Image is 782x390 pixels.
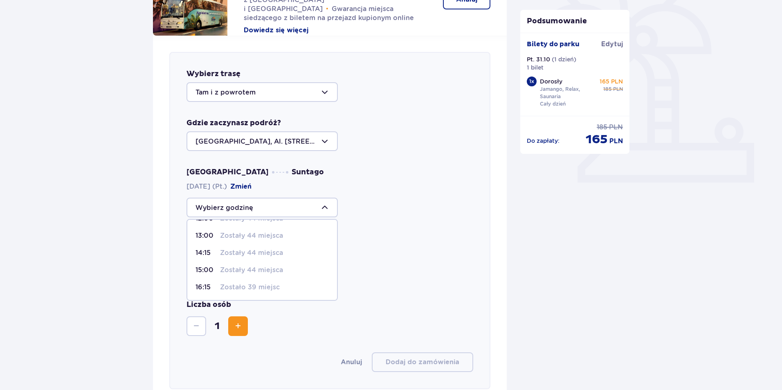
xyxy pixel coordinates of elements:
[386,358,459,367] p: Dodaj do zamówienia
[372,352,473,372] button: Dodaj do zamówienia
[520,16,630,26] p: Podsumowanie
[601,40,623,49] span: Edytuj
[527,63,544,72] p: 1 bilet
[220,231,283,240] p: Zostały 44 miejsca
[195,248,217,257] p: 14:15
[220,283,280,292] p: Zostało 39 miejsc
[609,137,623,146] span: PLN
[326,5,328,13] span: •
[187,69,240,79] p: Wybierz trasę
[228,316,248,336] button: Zwiększ
[292,167,324,177] span: Suntago
[195,266,217,275] p: 15:00
[597,123,607,132] span: 185
[540,86,596,100] p: Jamango, Relax, Saunaria
[272,171,288,174] img: dots
[609,123,623,132] span: PLN
[244,26,308,35] button: Dowiedz się więcej
[187,167,269,177] span: [GEOGRAPHIC_DATA]
[187,118,281,128] p: Gdzie zaczynasz podróż?
[540,77,562,86] p: Dorosły
[208,320,227,332] span: 1
[540,100,566,108] p: Cały dzień
[195,283,217,292] p: 16:15
[527,137,560,145] p: Do zapłaty :
[600,77,623,86] p: 165 PLN
[527,40,580,49] p: Bilety do parku
[220,266,283,275] p: Zostały 44 miejsca
[586,132,608,147] span: 165
[187,316,206,336] button: Zmniejsz
[195,231,217,240] p: 13:00
[341,358,362,367] button: Anuluj
[230,182,252,191] button: Zmień
[220,248,283,257] p: Zostały 44 miejsca
[603,86,611,93] span: 185
[552,55,576,63] p: ( 1 dzień )
[613,86,623,93] span: PLN
[187,182,252,191] span: [DATE] (Pt.)
[187,300,231,310] p: Liczba osób
[527,55,550,63] p: Pt. 31.10
[527,77,537,86] div: 1 x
